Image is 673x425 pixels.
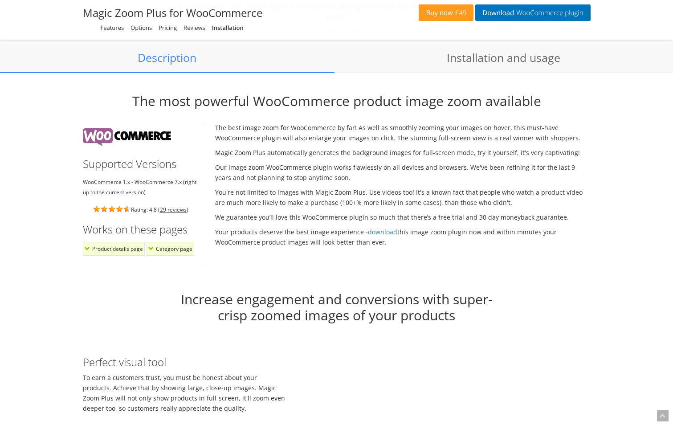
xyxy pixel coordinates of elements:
li: Category page [147,242,194,256]
h2: Increase engagement and conversions with super-crisp zoomed images of your products [170,291,504,323]
div: Rating: 4.8 ( ) [83,204,200,215]
span: WooCommerce plugin [514,9,583,16]
li: WooCommerce 1.x - WooCommerce 7.x (right up to the current version) [83,177,200,197]
a: DownloadWooCommerce plugin [475,4,590,21]
span: £49 [453,9,467,16]
a: Installation and usage [337,43,671,73]
a: 29 reviews [160,206,187,213]
h3: Works on these pages [83,224,200,235]
a: Options [131,24,152,32]
p: Our image zoom WooCommerce plugin works flawlessly on all devices and browsers. We've been refini... [215,162,591,183]
a: Buy now£49 [419,4,473,21]
div: To earn a customers trust, you must be honest about your products. Achieve that by showing large,... [76,347,294,413]
h2: Magic Zoom Plus for WooCommerce [83,7,262,20]
p: We guarantee you’ll love this WooCommerce plugin so much that there’s a free trial and 30 day mon... [215,212,591,222]
p: The best image zoom for WooCommerce by far! As well as smoothly zooming your images on hover, thi... [215,123,591,143]
h2: The most powerful WooCommerce product image zoom available [76,93,597,109]
h3: Perfect visual tool [83,356,287,368]
a: Reviews [184,24,205,32]
li: Product details page [83,242,145,256]
a: Installation [212,24,244,32]
p: You're not limited to images with Magic Zoom Plus. Use videos too! It's a known fact that people ... [215,187,591,208]
p: Your products deserve the best image experience - this image zoom plugin now and within minutes y... [215,227,591,247]
a: download [368,228,397,236]
p: Magic Zoom Plus automatically generates the background images for full-screen mode, try it yourse... [215,147,591,158]
a: Features [101,24,124,32]
h3: Supported Versions [83,158,200,170]
a: Pricing [159,24,177,32]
